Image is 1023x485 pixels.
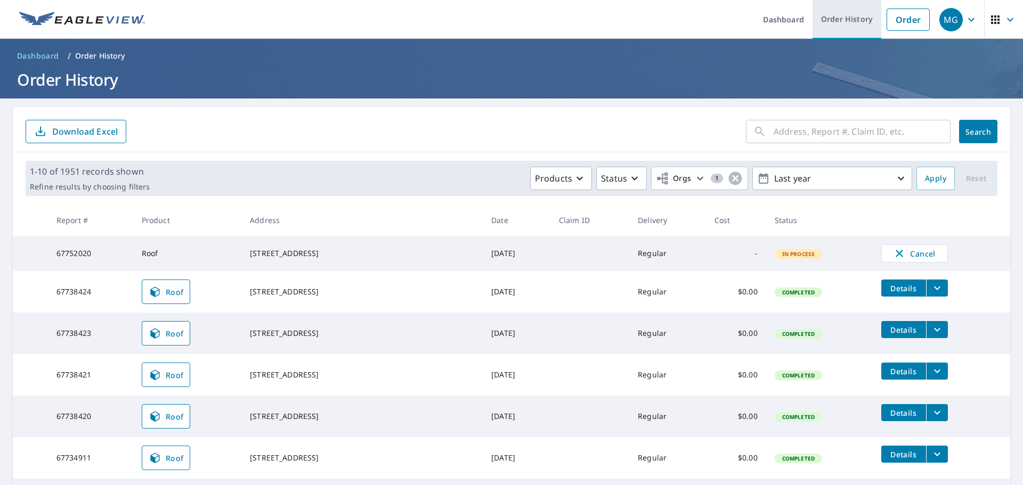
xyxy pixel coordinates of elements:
[706,354,766,396] td: $0.00
[142,446,191,470] a: Roof
[706,271,766,313] td: $0.00
[48,354,133,396] td: 67738421
[149,451,184,464] span: Roof
[483,271,550,313] td: [DATE]
[968,127,989,137] span: Search
[925,172,946,185] span: Apply
[629,437,705,479] td: Regular
[711,175,723,182] span: 1
[48,236,133,271] td: 67752020
[142,404,191,429] a: Roof
[706,204,766,236] th: Cost
[601,172,627,185] p: Status
[656,172,692,185] span: Orgs
[892,247,937,260] span: Cancel
[48,437,133,479] td: 67734911
[959,120,997,143] button: Search
[926,321,948,338] button: filesDropdownBtn-67738423
[939,8,963,31] div: MG
[250,286,474,297] div: [STREET_ADDRESS]
[17,51,59,61] span: Dashboard
[483,236,550,271] td: [DATE]
[888,449,920,459] span: Details
[250,453,474,463] div: [STREET_ADDRESS]
[483,396,550,437] td: [DATE]
[250,328,474,339] div: [STREET_ADDRESS]
[629,236,705,271] td: Regular
[881,321,926,338] button: detailsBtn-67738423
[888,325,920,335] span: Details
[48,396,133,437] td: 67738420
[888,283,920,293] span: Details
[149,285,184,298] span: Roof
[142,363,191,387] a: Roof
[776,455,821,462] span: Completed
[752,167,912,190] button: Last year
[706,437,766,479] td: $0.00
[776,289,821,296] span: Completed
[881,404,926,421] button: detailsBtn-67738420
[888,408,920,418] span: Details
[629,313,705,354] td: Regular
[926,404,948,421] button: filesDropdownBtn-67738420
[926,280,948,297] button: filesDropdownBtn-67738424
[483,313,550,354] td: [DATE]
[149,327,184,340] span: Roof
[133,204,241,236] th: Product
[706,396,766,437] td: $0.00
[13,47,63,64] a: Dashboard
[881,280,926,297] button: detailsBtn-67738424
[766,204,873,236] th: Status
[770,169,895,188] p: Last year
[48,204,133,236] th: Report #
[881,446,926,463] button: detailsBtn-67734911
[52,126,118,137] p: Download Excel
[13,47,1010,64] nav: breadcrumb
[483,354,550,396] td: [DATE]
[483,437,550,479] td: [DATE]
[926,363,948,380] button: filesDropdownBtn-67738421
[706,236,766,271] td: -
[483,204,550,236] th: Date
[535,172,572,185] p: Products
[776,372,821,379] span: Completed
[68,50,71,62] li: /
[629,354,705,396] td: Regular
[142,280,191,304] a: Roof
[75,51,125,61] p: Order History
[629,204,705,236] th: Delivery
[881,244,948,262] button: Cancel
[48,271,133,313] td: 67738424
[887,9,930,31] a: Order
[133,236,241,271] td: Roof
[30,182,150,192] p: Refine results by choosing filters
[149,368,184,381] span: Roof
[30,165,150,178] p: 1-10 of 1951 records shown
[651,167,748,190] button: Orgs1
[776,413,821,421] span: Completed
[48,313,133,354] td: 67738423
[241,204,483,236] th: Address
[916,167,955,190] button: Apply
[776,250,822,258] span: In Process
[881,363,926,380] button: detailsBtn-67738421
[776,330,821,338] span: Completed
[149,410,184,423] span: Roof
[19,12,145,28] img: EV Logo
[596,167,647,190] button: Status
[888,366,920,376] span: Details
[774,117,951,146] input: Address, Report #, Claim ID, etc.
[13,69,1010,91] h1: Order History
[550,204,629,236] th: Claim ID
[530,167,592,190] button: Products
[629,396,705,437] td: Regular
[26,120,126,143] button: Download Excel
[250,248,474,259] div: [STREET_ADDRESS]
[250,411,474,422] div: [STREET_ADDRESS]
[629,271,705,313] td: Regular
[706,313,766,354] td: $0.00
[142,321,191,346] a: Roof
[926,446,948,463] button: filesDropdownBtn-67734911
[250,369,474,380] div: [STREET_ADDRESS]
